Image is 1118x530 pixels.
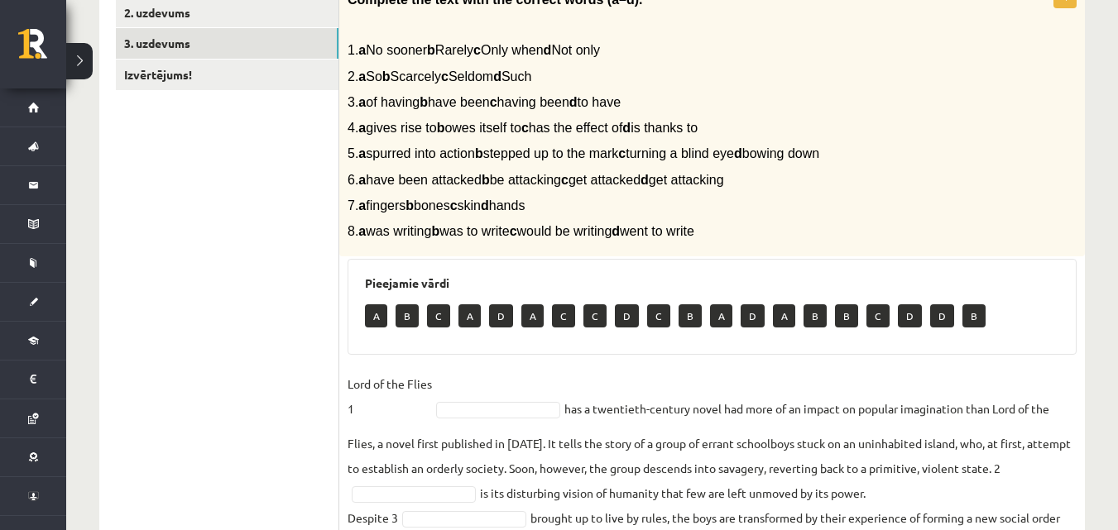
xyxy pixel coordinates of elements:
p: C [427,304,450,327]
b: b [405,198,414,212]
p: D [741,304,765,327]
b: c [521,121,529,135]
b: c [473,43,481,57]
span: 3. of having have been having been to have [348,95,621,109]
p: D [930,304,954,327]
b: c [441,69,449,84]
b: d [734,146,742,160]
p: A [773,304,795,327]
b: b [437,121,445,135]
span: 8. was writing was to write would be writing went to write [348,224,694,238]
b: d [544,43,552,57]
a: Izvērtējums! [116,60,338,90]
b: a [358,224,366,238]
p: A [521,304,544,327]
p: B [396,304,419,327]
p: C [647,304,670,327]
b: c [618,146,626,160]
b: b [475,146,483,160]
b: a [358,173,366,187]
p: D [489,304,513,327]
b: b [431,224,439,238]
b: c [561,173,569,187]
b: d [569,95,578,109]
b: d [481,198,489,212]
p: B [804,304,827,327]
p: Lord of the Flies 1 [348,371,432,421]
span: 2. So Scarcely Seldom Such [348,69,531,84]
a: 3. uzdevums [116,28,338,59]
span: 1. No sooner Rarely Only when Not only [348,43,600,57]
span: 5. spurred into action stepped up to the mark turning a blind eye bowing down [348,146,819,160]
p: A [458,304,481,327]
b: b [382,69,391,84]
p: B [835,304,858,327]
b: d [612,224,620,238]
p: C [552,304,575,327]
b: a [358,198,366,212]
span: 6. have been attacked be attacking get attacked get attacking [348,173,724,187]
b: b [420,95,428,109]
b: d [493,69,501,84]
b: a [358,95,366,109]
b: d [622,121,631,135]
p: B [962,304,986,327]
b: b [427,43,435,57]
p: Despite 3 [348,505,398,530]
b: c [490,95,497,109]
p: D [615,304,639,327]
b: d [641,173,649,187]
span: 7. fingers bones skin hands [348,198,525,212]
p: C [866,304,890,327]
h3: Pieejamie vārdi [365,276,1059,290]
b: a [358,146,366,160]
span: 4. gives rise to owes itself to has the effect of is thanks to [348,121,698,135]
b: a [358,69,366,84]
p: B [679,304,702,327]
b: c [510,224,517,238]
b: a [358,43,366,57]
p: A [365,304,387,327]
b: b [482,173,490,187]
b: c [450,198,458,212]
p: D [898,304,922,327]
p: C [583,304,607,327]
p: A [710,304,732,327]
a: Rīgas 1. Tālmācības vidusskola [18,29,66,70]
b: a [358,121,366,135]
